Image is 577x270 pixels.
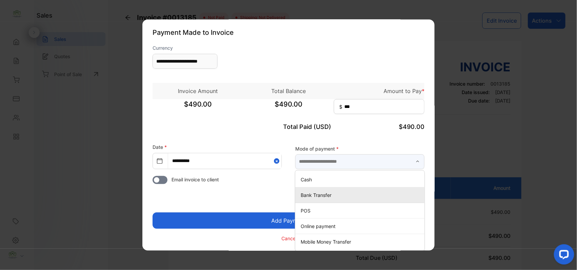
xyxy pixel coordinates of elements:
p: Total Balance [243,87,334,95]
button: Close [274,154,281,169]
button: Add Payment [153,213,424,229]
p: Cash [301,176,422,183]
span: $490.00 [153,99,243,116]
span: Email invoice to client [171,176,219,183]
span: $490.00 [243,99,334,116]
span: $ [339,104,342,111]
p: Mobile Money Transfer [301,238,422,245]
p: Total Paid (USD) [243,122,334,132]
iframe: LiveChat chat widget [549,242,577,270]
label: Mode of payment [295,145,424,152]
p: POS [301,207,422,214]
span: $490.00 [399,123,424,131]
p: Payment Made to Invoice [153,28,424,38]
p: Amount to Pay [334,87,424,95]
p: Online payment [301,223,422,230]
p: Cancel [282,235,297,242]
p: Bank Transfer [301,192,422,199]
label: Date [153,144,167,150]
p: Invoice Amount [153,87,243,95]
label: Currency [153,45,217,52]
